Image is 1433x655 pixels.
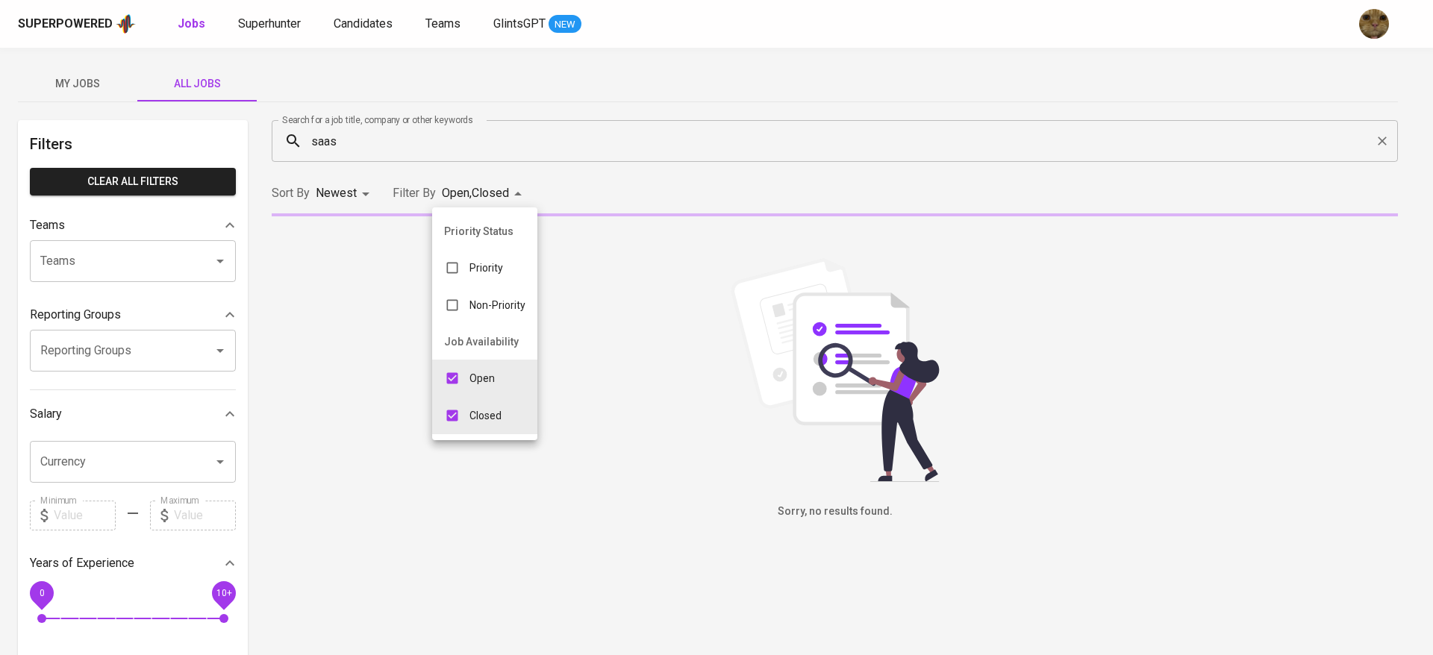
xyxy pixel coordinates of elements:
p: Open [469,371,495,386]
p: Closed [469,408,502,423]
p: Non-Priority [469,298,525,313]
p: Priority [469,260,503,275]
li: Priority Status [432,213,537,249]
li: Job Availability [432,324,537,360]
